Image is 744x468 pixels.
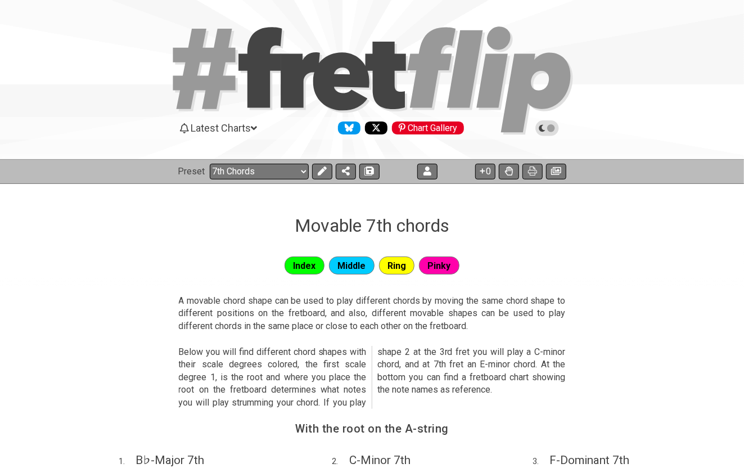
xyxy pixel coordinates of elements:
span: Index [293,258,315,274]
span: F - Dominant 7th [549,453,629,467]
h1: Movable 7th chords [295,215,449,236]
h3: With the root on the A-string [295,422,449,435]
button: Toggle Dexterity for all fretkits [499,164,519,179]
span: Middle [337,258,366,274]
span: 2 . [332,456,349,468]
span: Pinky [428,258,451,274]
button: Edit Preset [312,164,332,179]
div: Chart Gallery [392,121,464,134]
span: 1 . [119,456,136,468]
a: #fretflip at Pinterest [387,121,464,134]
button: Logout [417,164,438,179]
span: B♭ - Major 7th [136,453,204,467]
span: Ring [387,258,406,274]
span: C - Minor 7th [349,453,411,467]
button: Create image [546,164,566,179]
a: Follow #fretflip at Bluesky [333,121,360,134]
span: Toggle light / dark theme [541,123,554,133]
p: A movable chord shape can be used to play different chords by moving the same chord shape to diff... [179,295,566,332]
span: 3 . [533,456,549,468]
span: Latest Charts [191,122,251,134]
button: Save As (makes a copy) [359,164,380,179]
button: 0 [475,164,495,179]
p: Below you will find different chord shapes with their scale degrees colored, the first scale degr... [179,346,566,409]
button: Print [522,164,543,179]
button: Share Preset [336,164,356,179]
a: Follow #fretflip at X [360,121,387,134]
select: Preset [210,164,309,179]
span: Preset [178,166,205,177]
